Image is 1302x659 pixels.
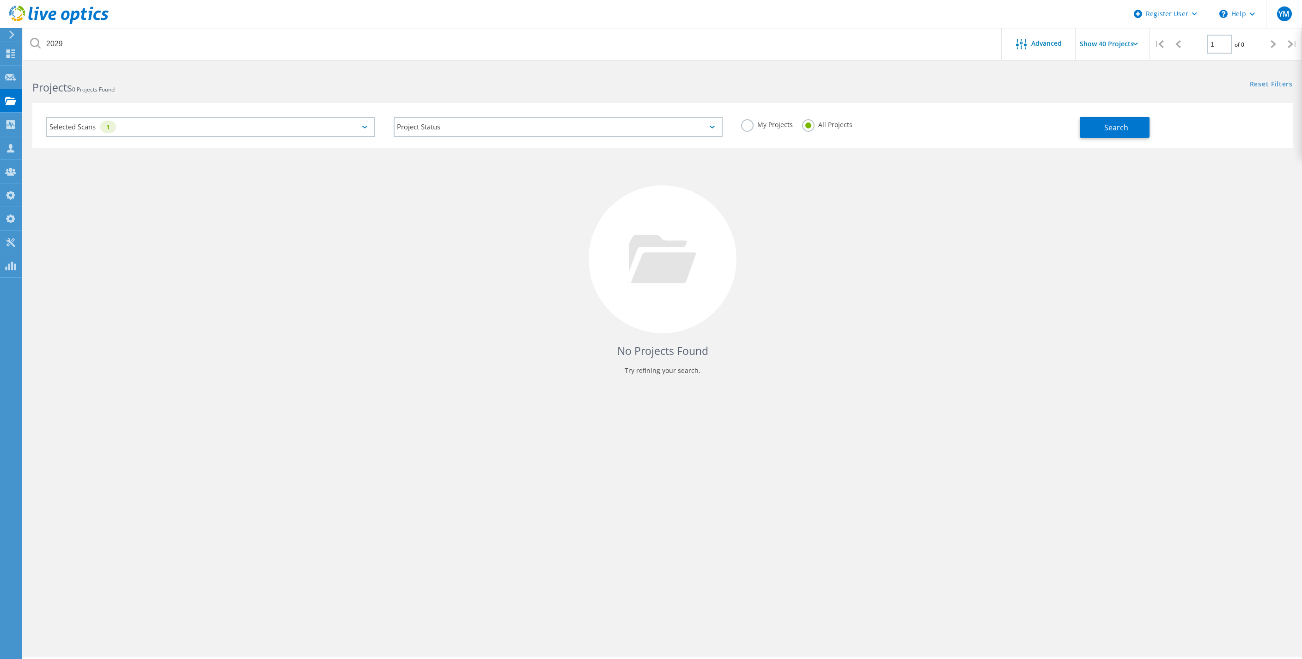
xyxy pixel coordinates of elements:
span: YM [1278,10,1290,18]
svg: \n [1219,10,1228,18]
span: of 0 [1235,41,1244,49]
div: 1 [100,121,116,133]
label: My Projects [741,119,793,128]
h4: No Projects Found [42,343,1284,359]
a: Live Optics Dashboard [9,19,109,26]
span: Advanced [1031,40,1062,47]
span: 0 Projects Found [72,85,115,93]
div: Selected Scans [46,117,375,137]
input: Search projects by name, owner, ID, company, etc [23,28,1002,60]
div: | [1283,28,1302,61]
p: Try refining your search. [42,363,1284,378]
button: Search [1080,117,1150,138]
b: Projects [32,80,72,95]
span: Search [1104,122,1128,133]
div: Project Status [394,117,723,137]
a: Reset Filters [1250,81,1293,89]
label: All Projects [802,119,852,128]
div: | [1150,28,1168,61]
